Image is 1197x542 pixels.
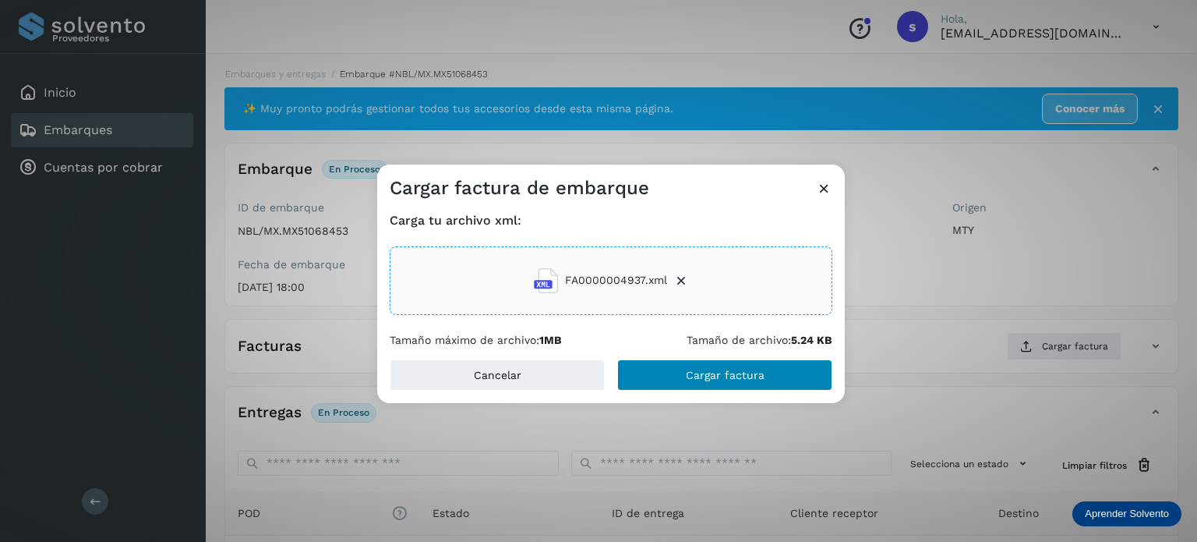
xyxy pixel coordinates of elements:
span: Cargar factura [686,370,764,381]
h3: Cargar factura de embarque [390,177,649,200]
span: Cancelar [474,370,521,381]
button: Cargar factura [617,360,832,391]
div: Aprender Solvento [1072,501,1181,526]
p: Tamaño de archivo: [687,334,832,347]
span: FA0000004937.xml [565,272,667,289]
h4: Carga tu archivo xml: [390,213,832,228]
p: Tamaño máximo de archivo: [390,334,562,347]
b: 5.24 KB [791,334,832,346]
button: Cancelar [390,360,605,391]
b: 1MB [539,334,562,346]
p: Aprender Solvento [1085,508,1169,520]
